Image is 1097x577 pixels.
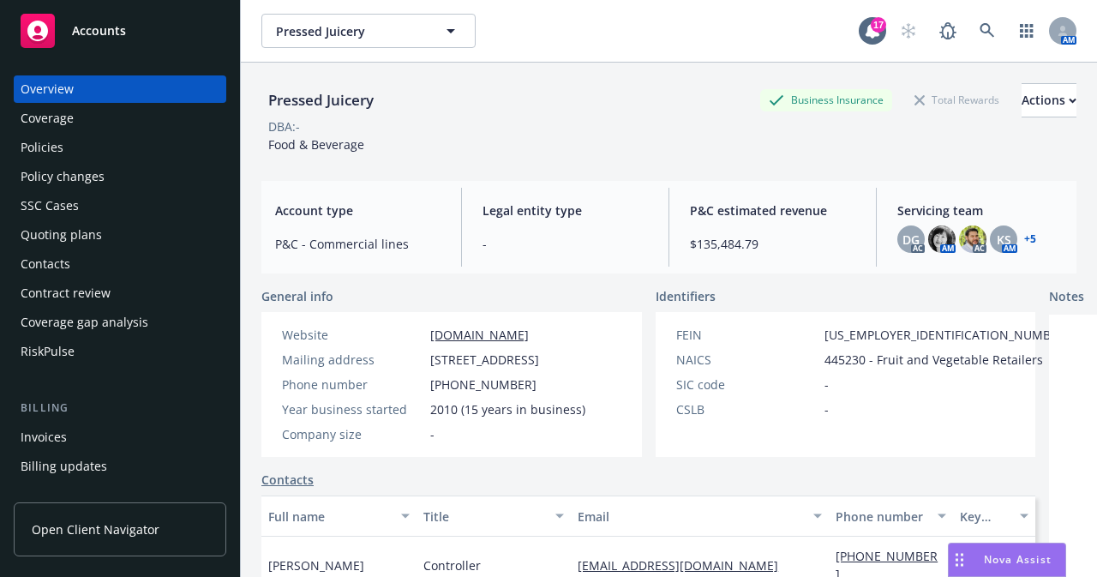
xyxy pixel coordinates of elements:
a: Contacts [261,471,314,489]
div: Billing [14,400,226,417]
a: Contacts [14,250,226,278]
button: Key contact [953,496,1035,537]
span: Identifiers [656,287,716,305]
span: Pressed Juicery [276,22,424,40]
div: Coverage [21,105,74,132]
a: Overview [14,75,226,103]
button: Full name [261,496,417,537]
span: Servicing team [897,201,1063,219]
div: Drag to move [949,544,970,576]
button: Title [417,496,572,537]
div: SSC Cases [21,192,79,219]
div: DBA: - [268,117,300,135]
div: Overview [21,75,74,103]
img: photo [928,225,956,253]
a: Coverage [14,105,226,132]
span: [STREET_ADDRESS] [430,351,539,369]
div: Phone number [836,508,926,526]
div: Contract review [21,279,111,307]
img: photo [959,225,986,253]
a: Policies [14,134,226,161]
div: Coverage gap analysis [21,309,148,336]
a: Billing updates [14,453,226,480]
div: Billing updates [21,453,107,480]
span: 2010 (15 years in business) [430,400,585,418]
span: [PHONE_NUMBER] [430,376,537,394]
button: Pressed Juicery [261,14,476,48]
a: SSC Cases [14,192,226,219]
div: Website [282,326,423,344]
span: Nova Assist [984,552,1052,567]
div: Contacts [21,250,70,278]
div: CSLB [676,400,818,418]
span: [US_EMPLOYER_IDENTIFICATION_NUMBER] [824,326,1070,344]
a: Search [970,14,1004,48]
div: RiskPulse [21,338,75,365]
span: [PERSON_NAME] [268,556,364,574]
a: Report a Bug [931,14,965,48]
span: Food & Beverage [268,136,364,153]
div: Business Insurance [760,89,892,111]
div: Policies [21,134,63,161]
div: Policy changes [21,163,105,190]
a: Start snowing [891,14,926,48]
span: DG [902,231,920,249]
a: RiskPulse [14,338,226,365]
div: Full name [268,508,391,526]
div: SIC code [676,376,818,394]
a: +5 [1024,234,1036,244]
div: Title [423,508,546,526]
a: Coverage gap analysis [14,309,226,336]
span: General info [261,287,333,305]
button: Actions [1022,83,1076,117]
span: $135,484.79 [690,235,855,253]
button: Phone number [829,496,952,537]
span: - [824,400,829,418]
div: Email [578,508,803,526]
a: Account charges [14,482,226,509]
span: Account type [275,201,441,219]
span: P&C - Commercial lines [275,235,441,253]
div: Key contact [960,508,1010,526]
div: FEIN [676,326,818,344]
a: Quoting plans [14,221,226,249]
span: - [824,376,829,394]
div: Mailing address [282,351,423,369]
span: Controller [423,556,481,574]
div: Phone number [282,376,423,394]
div: Pressed Juicery [261,89,381,111]
span: - [483,235,648,253]
span: - [430,425,435,443]
div: Quoting plans [21,221,102,249]
a: Switch app [1010,14,1044,48]
a: Invoices [14,424,226,451]
a: [EMAIL_ADDRESS][DOMAIN_NAME] [578,557,792,574]
span: Open Client Navigator [32,520,159,538]
div: NAICS [676,351,818,369]
span: Notes [1049,287,1084,308]
span: 445230 - Fruit and Vegetable Retailers [824,351,1043,369]
button: Email [571,496,829,537]
a: Contract review [14,279,226,307]
a: Policy changes [14,163,226,190]
div: Actions [1022,84,1076,117]
a: [DOMAIN_NAME] [430,327,529,343]
span: KS [997,231,1011,249]
button: Nova Assist [948,543,1066,577]
span: P&C estimated revenue [690,201,855,219]
div: Invoices [21,424,67,451]
div: 17 [871,17,886,33]
div: Account charges [21,482,116,509]
div: Company size [282,425,423,443]
a: Accounts [14,7,226,55]
span: Accounts [72,24,126,38]
span: Legal entity type [483,201,648,219]
div: Total Rewards [906,89,1008,111]
div: Year business started [282,400,423,418]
